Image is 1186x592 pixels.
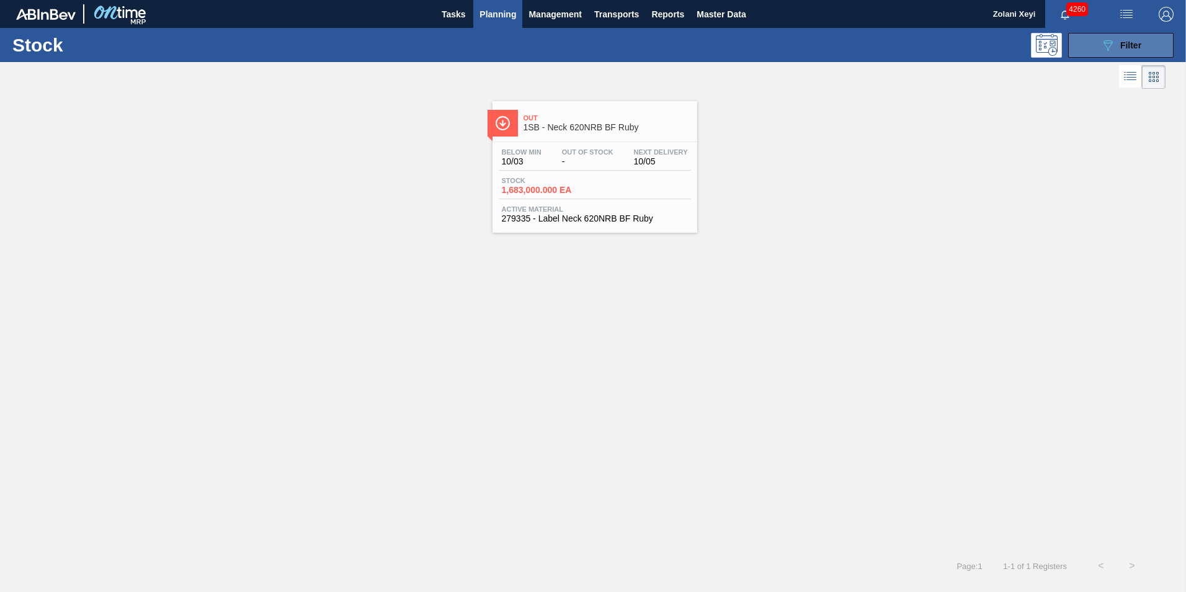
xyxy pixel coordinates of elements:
[1120,40,1141,50] span: Filter
[502,186,589,195] span: 1,683,000.000 EA
[1159,7,1174,22] img: Logout
[1119,7,1134,22] img: userActions
[1086,550,1117,581] button: <
[502,177,589,184] span: Stock
[594,7,639,22] span: Transports
[956,562,982,571] span: Page : 1
[1117,550,1148,581] button: >
[1045,6,1085,23] button: Notifications
[528,7,582,22] span: Management
[562,148,613,156] span: Out Of Stock
[16,9,76,20] img: TNhmsLtSVTkK8tSr43FrP2fwEKptu5GPRR3wAAAABJRU5ErkJggg==
[440,7,467,22] span: Tasks
[502,148,542,156] span: Below Min
[697,7,746,22] span: Master Data
[524,123,691,132] span: 1SB - Neck 620NRB BF Ruby
[495,115,511,131] img: Ícone
[524,114,691,122] span: Out
[1031,33,1062,58] div: Programming: no user selected
[1068,33,1174,58] button: Filter
[634,148,688,156] span: Next Delivery
[562,157,613,166] span: -
[502,214,688,223] span: 279335 - Label Neck 620NRB BF Ruby
[1066,2,1088,16] span: 4260
[502,205,688,213] span: Active Material
[651,7,684,22] span: Reports
[12,38,198,52] h1: Stock
[479,7,516,22] span: Planning
[1119,65,1142,89] div: List Vision
[502,157,542,166] span: 10/03
[483,92,703,233] a: ÍconeOut1SB - Neck 620NRB BF RubyBelow Min10/03Out Of Stock-Next Delivery10/05Stock1,683,000.000 ...
[1001,562,1067,571] span: 1 - 1 of 1 Registers
[634,157,688,166] span: 10/05
[1142,65,1166,89] div: Card Vision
